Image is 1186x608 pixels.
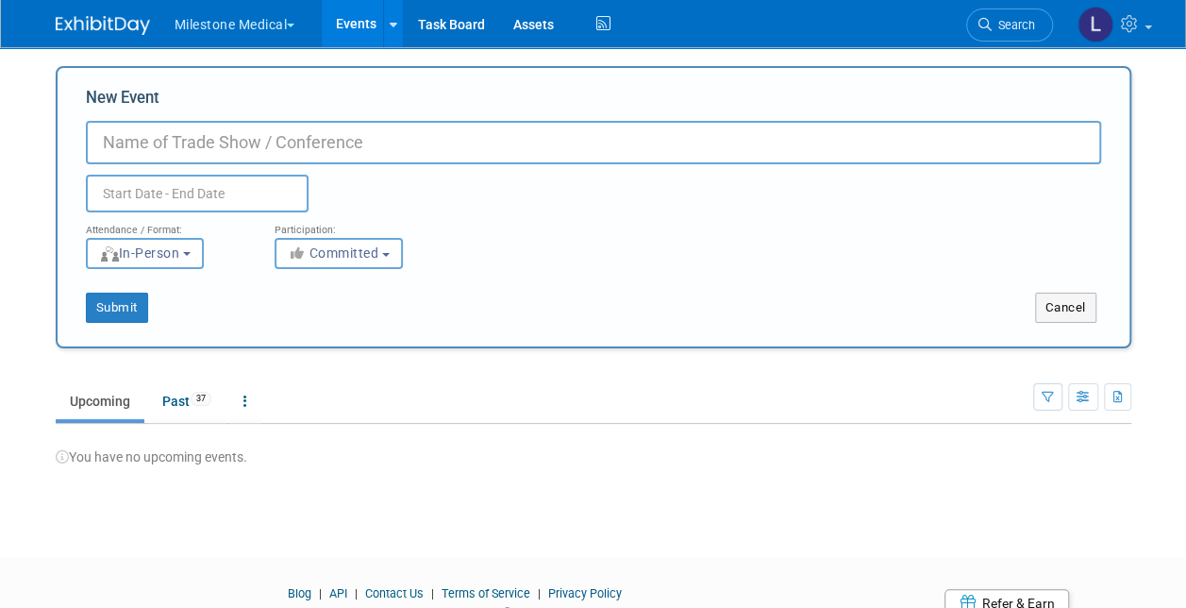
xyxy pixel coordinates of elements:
a: Privacy Policy [548,586,622,600]
button: In-Person [86,238,204,269]
a: Past37 [148,383,226,419]
a: Blog [288,586,311,600]
span: | [426,586,439,600]
span: In-Person [99,245,180,261]
span: | [314,586,326,600]
a: Search [966,8,1053,42]
label: New Event [86,87,159,116]
img: Lori Stewart [1077,7,1113,42]
button: Submit [86,293,148,323]
input: Name of Trade Show / Conference [86,121,1101,164]
div: Participation: [275,212,435,237]
span: 37 [191,392,211,406]
input: Start Date - End Date [86,175,309,212]
a: Upcoming [56,383,144,419]
span: Committed [288,245,379,261]
span: You have no upcoming events. [56,449,247,464]
button: Committed [275,238,403,269]
a: Contact Us [365,586,424,600]
div: Attendance / Format: [86,212,246,237]
span: | [350,586,362,600]
span: | [533,586,545,600]
button: Cancel [1035,293,1096,323]
span: Search [992,18,1035,32]
img: ExhibitDay [56,16,150,35]
a: Terms of Service [442,586,530,600]
a: API [329,586,347,600]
